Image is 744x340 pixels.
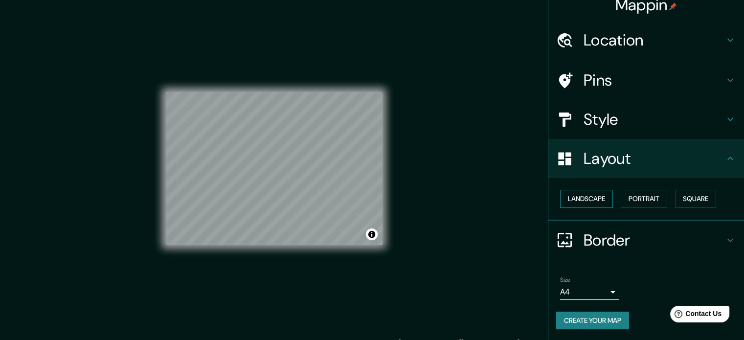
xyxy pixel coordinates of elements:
button: Create your map [556,312,629,330]
label: Size [560,275,570,284]
img: pin-icon.png [669,2,677,10]
div: A4 [560,284,619,300]
button: Portrait [621,190,667,208]
canvas: Map [166,92,383,245]
button: Toggle attribution [366,228,378,240]
div: Pins [548,61,744,100]
button: Landscape [560,190,613,208]
div: Border [548,221,744,260]
h4: Border [584,230,724,250]
iframe: Help widget launcher [657,302,733,329]
button: Square [675,190,716,208]
h4: Layout [584,149,724,168]
div: Layout [548,139,744,178]
h4: Style [584,110,724,129]
div: Location [548,21,744,60]
h4: Location [584,30,724,50]
div: Style [548,100,744,139]
h4: Pins [584,70,724,90]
